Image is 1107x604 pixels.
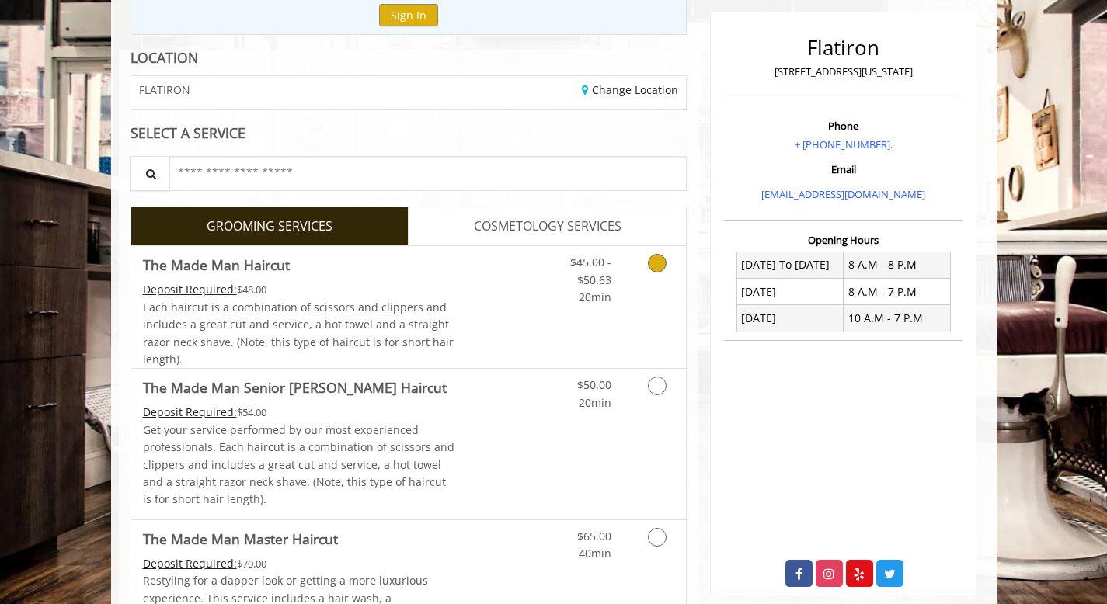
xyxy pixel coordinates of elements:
span: $50.00 [577,377,611,392]
span: 40min [579,546,611,561]
p: Get your service performed by our most experienced professionals. Each haircut is a combination o... [143,422,455,509]
button: Service Search [130,156,170,191]
td: 8 A.M - 7 P.M [844,279,951,305]
span: 20min [579,395,611,410]
span: Each haircut is a combination of scissors and clippers and includes a great cut and service, a ho... [143,300,454,366]
span: FLATIRON [139,84,190,95]
span: $65.00 [577,529,611,543]
td: 8 A.M - 8 P.M [844,252,951,278]
b: The Made Man Haircut [143,254,290,276]
span: This service needs some Advance to be paid before we block your appointment [143,556,237,571]
td: [DATE] To [DATE] [736,252,844,278]
td: [DATE] [736,305,844,332]
span: 20min [579,290,611,304]
b: The Made Man Master Haircut [143,528,338,550]
h3: Email [728,164,959,175]
span: This service needs some Advance to be paid before we block your appointment [143,404,237,419]
div: $48.00 [143,281,455,298]
h2: Flatiron [728,36,959,59]
div: $70.00 [143,555,455,572]
p: [STREET_ADDRESS][US_STATE] [728,64,959,80]
td: 10 A.M - 7 P.M [844,305,951,332]
span: GROOMING SERVICES [207,217,332,237]
td: [DATE] [736,279,844,305]
b: The Made Man Senior [PERSON_NAME] Haircut [143,377,447,398]
button: Sign In [379,4,438,26]
h3: Opening Hours [724,234,963,245]
div: SELECT A SERVICE [131,126,688,141]
a: [EMAIL_ADDRESS][DOMAIN_NAME] [761,187,925,201]
span: $45.00 - $50.63 [570,255,611,286]
div: $54.00 [143,404,455,421]
span: This service needs some Advance to be paid before we block your appointment [143,282,237,297]
span: COSMETOLOGY SERVICES [474,217,621,237]
h3: Phone [728,120,959,131]
b: LOCATION [131,48,198,67]
a: Change Location [582,82,678,97]
a: + [PHONE_NUMBER]. [795,137,893,151]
